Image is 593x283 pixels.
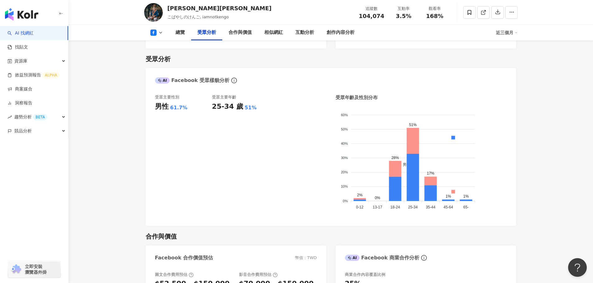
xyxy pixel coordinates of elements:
[155,94,179,100] div: 受眾主要性別
[295,29,314,36] div: 互動分析
[146,55,171,63] div: 受眾分析
[176,29,185,36] div: 總覽
[264,29,283,36] div: 相似網紅
[144,3,163,22] img: KOL Avatar
[423,6,447,12] div: 觀看率
[7,72,59,78] a: 效益預測報告ALPHA
[14,110,47,124] span: 趨勢分析
[341,156,348,160] tspan: 30%
[170,104,188,111] div: 61.7%
[14,54,27,68] span: 資源庫
[245,104,256,111] div: 51%
[7,115,12,119] span: rise
[228,29,252,36] div: 合作與價值
[7,44,28,50] a: 找貼文
[155,272,194,277] div: 圖文合作費用預估
[390,205,400,209] tspan: 18-24
[146,232,177,241] div: 合作與價值
[496,28,518,38] div: 近三個月
[359,6,384,12] div: 追蹤數
[343,199,348,203] tspan: 0%
[341,113,348,117] tspan: 60%
[568,258,587,277] iframe: Help Scout Beacon - Open
[327,29,355,36] div: 創作內容分析
[341,171,348,174] tspan: 20%
[420,254,428,262] span: info-circle
[345,255,360,261] div: AI
[356,205,363,209] tspan: 0-12
[408,205,418,209] tspan: 25-34
[373,205,382,209] tspan: 13-17
[396,13,412,19] span: 3.5%
[239,272,278,277] div: 影音合作費用預估
[25,264,47,275] span: 立即安裝 瀏覽器外掛
[359,13,384,19] span: 104,074
[230,77,238,84] span: info-circle
[341,127,348,131] tspan: 50%
[167,15,229,19] span: こばやしのけんご, iamnotkengo
[336,94,378,101] div: 受眾年齡及性別分布
[14,124,32,138] span: 競品分析
[197,29,216,36] div: 受眾分析
[398,163,410,167] span: 男性
[155,77,230,84] div: Facebook 受眾樣貌分析
[5,8,38,21] img: logo
[426,13,444,19] span: 168%
[155,77,170,84] div: AI
[341,142,348,145] tspan: 40%
[7,100,32,106] a: 洞察報告
[8,261,60,278] a: chrome extension立即安裝 瀏覽器外掛
[212,94,236,100] div: 受眾主要年齡
[345,272,385,277] div: 商業合作內容覆蓋比例
[443,205,453,209] tspan: 45-64
[426,205,435,209] tspan: 35-44
[155,254,213,261] div: Facebook 合作價值預估
[167,4,272,12] div: [PERSON_NAME][PERSON_NAME]
[392,6,416,12] div: 互動率
[10,264,22,274] img: chrome extension
[7,30,34,36] a: searchAI 找網紅
[212,102,243,112] div: 25-34 歲
[463,205,468,209] tspan: 65-
[345,254,420,261] div: Facebook 商業合作分析
[33,114,47,120] div: BETA
[7,86,32,92] a: 商案媒合
[295,255,317,261] div: 幣值：TWD
[341,185,348,189] tspan: 10%
[155,102,169,112] div: 男性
